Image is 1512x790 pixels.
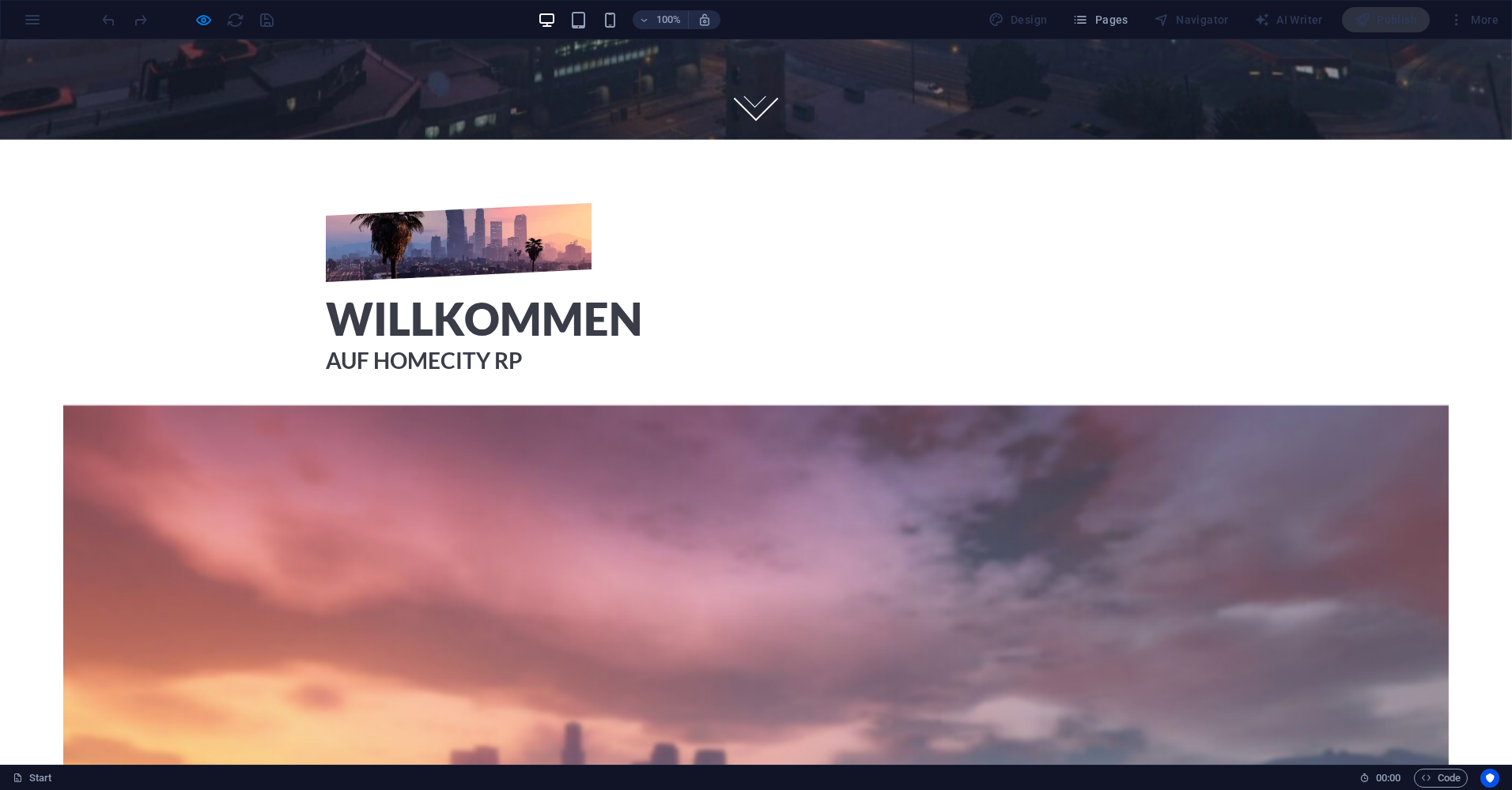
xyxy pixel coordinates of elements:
button: Code [1414,769,1468,788]
a: Click to cancel selection. Double-click to open Pages [13,769,52,788]
h3: AUF HOMECITY RP [326,304,1186,337]
h6: 100% [656,10,682,29]
span: Code [1421,769,1461,788]
span: Pages [1072,12,1128,28]
button: 100% [633,10,689,29]
div: Design (Ctrl+Alt+Y) [982,7,1054,32]
i: On resize automatically adjust zoom level to fit chosen device. [697,13,712,27]
h6: Session time [1359,769,1401,788]
span: : [1387,772,1389,784]
button: Pages [1066,7,1134,32]
span: 00 00 [1376,769,1400,788]
button: Usercentrics [1480,769,1499,788]
h1: Willkommen [326,255,1186,304]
